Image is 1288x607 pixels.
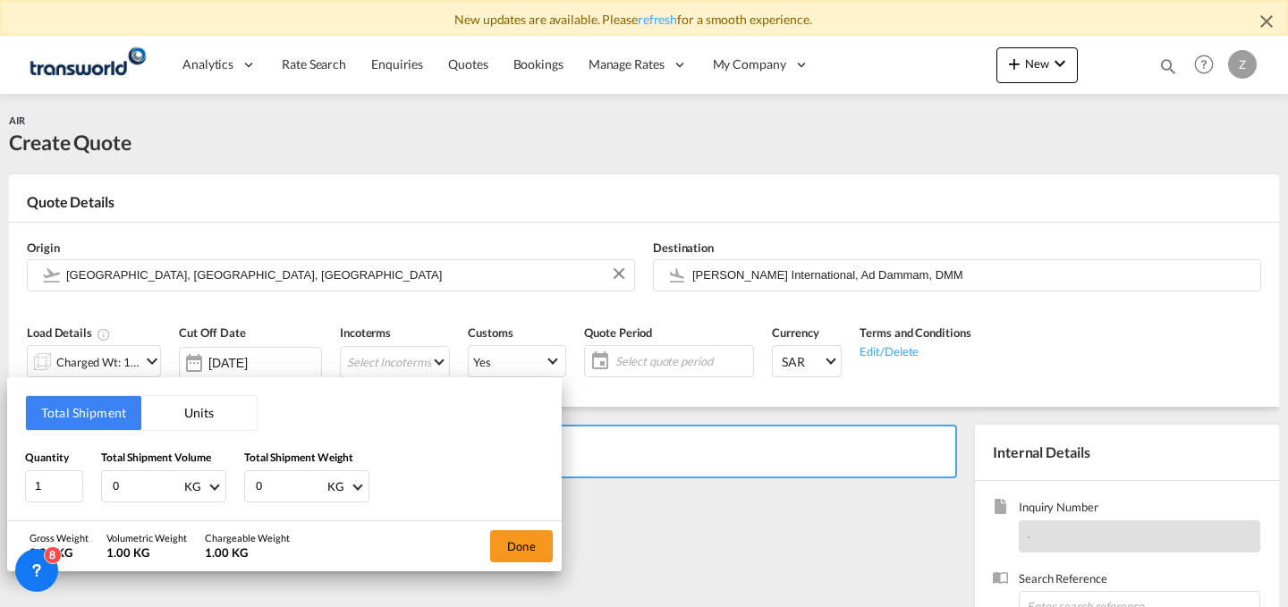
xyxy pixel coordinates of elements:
[184,479,201,493] div: KG
[26,396,141,430] button: Total Shipment
[205,531,290,544] div: Chargeable Weight
[25,470,83,502] input: Qty
[490,530,553,562] button: Done
[106,531,187,544] div: Volumetric Weight
[254,471,326,502] input: Enter weight
[111,471,182,502] input: Enter volume
[141,396,257,430] button: Units
[205,544,290,561] div: 1.00 KG
[244,451,353,464] span: Total Shipment Weight
[30,531,89,544] div: Gross Weight
[101,451,211,464] span: Total Shipment Volume
[327,479,344,493] div: KG
[25,451,69,464] span: Quantity
[30,544,89,561] div: 0.00 KG
[106,544,187,561] div: 1.00 KG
